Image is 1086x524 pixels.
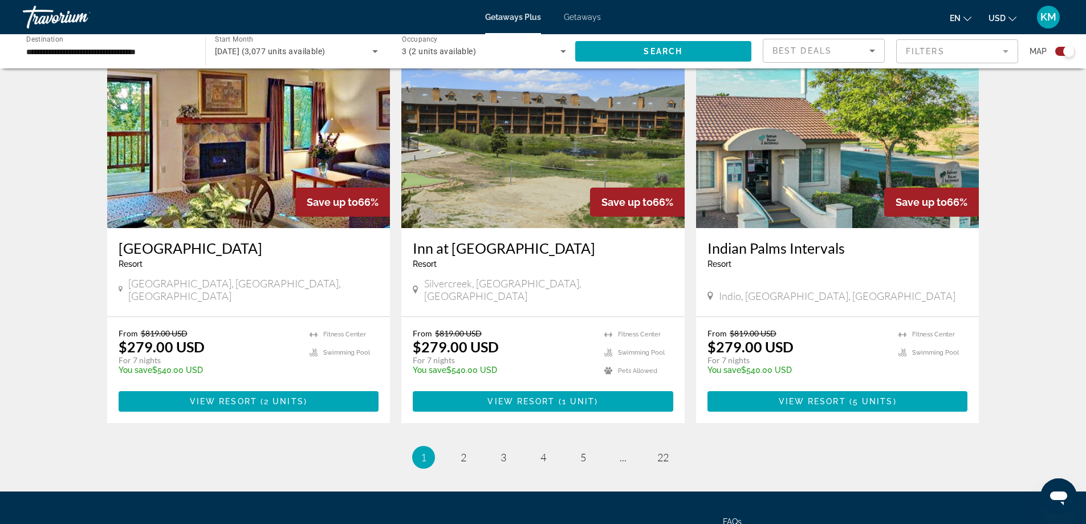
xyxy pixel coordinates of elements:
span: ( ) [257,397,307,406]
span: Fitness Center [323,331,366,338]
button: Search [575,41,752,62]
span: $819.00 USD [141,328,188,338]
span: 3 (2 units available) [402,47,476,56]
span: $819.00 USD [730,328,776,338]
span: You save [707,365,741,375]
button: View Resort(5 units) [707,391,968,412]
span: 5 units [853,397,893,406]
button: View Resort(2 units) [119,391,379,412]
p: $279.00 USD [707,338,794,355]
span: [DATE] (3,077 units available) [215,47,326,56]
span: You save [413,365,446,375]
span: Resort [707,259,731,269]
a: Inn at [GEOGRAPHIC_DATA] [413,239,673,257]
span: View Resort [779,397,846,406]
span: Best Deals [772,46,832,55]
a: Getaways Plus [485,13,541,22]
span: ... [620,451,627,464]
button: View Resort(1 unit) [413,391,673,412]
a: Getaways [564,13,601,22]
button: Filter [896,39,1018,64]
span: Indio, [GEOGRAPHIC_DATA], [GEOGRAPHIC_DATA] [719,290,955,302]
span: KM [1040,11,1056,23]
img: 2349E01X.jpg [401,46,685,228]
span: View Resort [487,397,555,406]
p: For 7 nights [413,355,593,365]
span: Start Month [215,35,253,43]
nav: Pagination [107,446,979,469]
span: 1 [421,451,426,464]
iframe: Button to launch messaging window [1040,478,1077,515]
p: $279.00 USD [119,338,205,355]
span: 4 [540,451,546,464]
img: 0892E01X.jpg [696,46,979,228]
span: Save up to [307,196,358,208]
span: Pets Allowed [618,367,657,375]
span: Fitness Center [618,331,661,338]
span: ( ) [846,397,897,406]
p: $279.00 USD [413,338,499,355]
button: Change language [950,10,971,26]
span: Save up to [896,196,947,208]
span: Swimming Pool [912,349,959,356]
p: For 7 nights [707,355,888,365]
div: 66% [590,188,685,217]
span: 22 [657,451,669,464]
p: $540.00 USD [707,365,888,375]
p: $540.00 USD [119,365,299,375]
p: For 7 nights [119,355,299,365]
span: Silvercreek, [GEOGRAPHIC_DATA], [GEOGRAPHIC_DATA] [424,277,673,302]
button: User Menu [1034,5,1063,29]
span: Destination [26,35,63,43]
span: 5 [580,451,586,464]
div: 66% [295,188,390,217]
span: $819.00 USD [435,328,482,338]
span: ( ) [555,397,599,406]
span: Save up to [601,196,653,208]
div: 66% [884,188,979,217]
span: 2 [461,451,466,464]
span: Map [1030,43,1047,59]
span: Fitness Center [912,331,955,338]
span: [GEOGRAPHIC_DATA], [GEOGRAPHIC_DATA], [GEOGRAPHIC_DATA] [128,277,379,302]
a: Indian Palms Intervals [707,239,968,257]
span: Resort [119,259,143,269]
a: [GEOGRAPHIC_DATA] [119,239,379,257]
button: Change currency [989,10,1016,26]
span: 3 [501,451,506,464]
span: Swimming Pool [323,349,370,356]
span: From [707,328,727,338]
span: View Resort [190,397,257,406]
a: Travorium [23,2,137,32]
span: Swimming Pool [618,349,665,356]
span: USD [989,14,1006,23]
span: Occupancy [402,35,438,43]
mat-select: Sort by [772,44,875,58]
span: Search [644,47,682,56]
span: 2 units [264,397,304,406]
span: 1 unit [562,397,595,406]
span: Resort [413,259,437,269]
span: From [119,328,138,338]
p: $540.00 USD [413,365,593,375]
span: You save [119,365,152,375]
span: From [413,328,432,338]
img: 7521I01X.jpg [107,46,391,228]
span: en [950,14,961,23]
